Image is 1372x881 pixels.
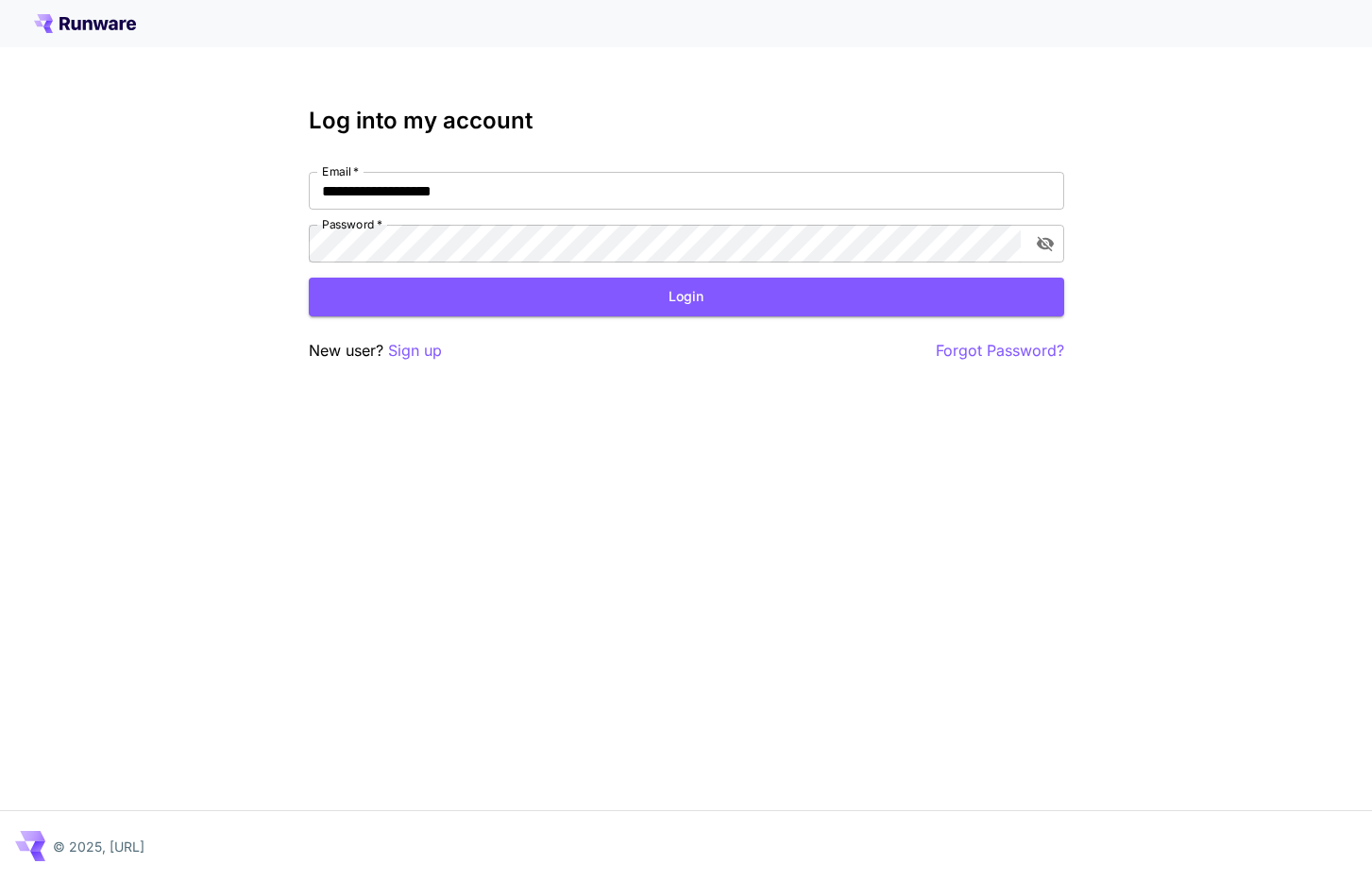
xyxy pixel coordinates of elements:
button: Forgot Password? [936,339,1064,363]
button: Sign up [388,339,442,363]
p: New user? [309,339,442,363]
button: toggle password visibility [1028,227,1062,261]
button: Login [309,278,1064,316]
p: © 2025, [URL] [53,837,144,856]
label: Password [322,216,382,232]
h3: Log into my account [309,108,1064,134]
label: Email [322,163,359,179]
